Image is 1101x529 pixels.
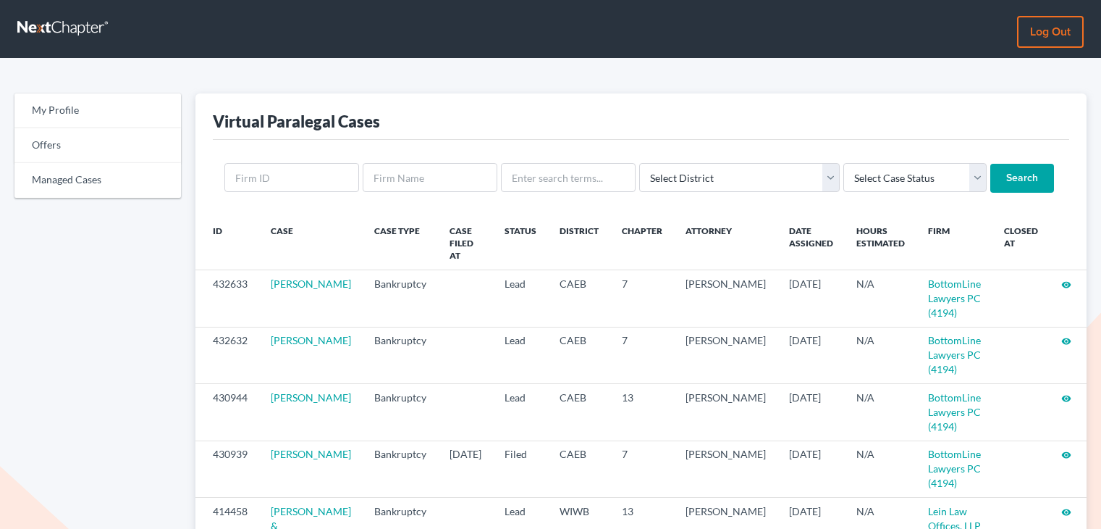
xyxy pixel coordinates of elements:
[259,216,363,270] th: Case
[777,384,845,441] td: [DATE]
[195,441,259,497] td: 430939
[845,384,916,441] td: N/A
[777,327,845,383] td: [DATE]
[916,216,992,270] th: Firm
[1061,507,1071,517] i: visibility
[674,441,777,497] td: [PERSON_NAME]
[992,216,1050,270] th: Closed at
[610,384,674,441] td: 13
[548,327,610,383] td: CAEB
[610,270,674,327] td: 7
[213,111,380,132] div: Virtual Paralegal Cases
[777,441,845,497] td: [DATE]
[1061,505,1071,517] a: visibility
[363,327,438,383] td: Bankruptcy
[1061,391,1071,404] a: visibility
[493,384,548,441] td: Lead
[438,441,493,497] td: [DATE]
[363,216,438,270] th: Case Type
[1017,16,1084,48] a: Log out
[1061,336,1071,346] i: visibility
[1061,450,1071,460] i: visibility
[1061,280,1071,290] i: visibility
[363,270,438,327] td: Bankruptcy
[610,441,674,497] td: 7
[928,334,981,375] a: BottomLine Lawyers PC (4194)
[493,327,548,383] td: Lead
[271,448,351,460] a: [PERSON_NAME]
[674,384,777,441] td: [PERSON_NAME]
[1061,393,1071,404] i: visibility
[610,327,674,383] td: 7
[1061,278,1071,290] a: visibility
[928,448,981,489] a: BottomLine Lawyers PC (4194)
[271,278,351,290] a: [PERSON_NAME]
[493,270,548,327] td: Lead
[845,216,916,270] th: Hours Estimated
[548,384,610,441] td: CAEB
[271,334,351,346] a: [PERSON_NAME]
[501,163,636,192] input: Enter search terms...
[195,216,259,270] th: ID
[928,391,981,433] a: BottomLine Lawyers PC (4194)
[548,441,610,497] td: CAEB
[224,163,359,192] input: Firm ID
[493,441,548,497] td: Filed
[438,216,493,270] th: Case Filed At
[548,216,610,270] th: District
[990,164,1054,193] input: Search
[363,384,438,441] td: Bankruptcy
[674,327,777,383] td: [PERSON_NAME]
[271,391,351,404] a: [PERSON_NAME]
[548,270,610,327] td: CAEB
[845,270,916,327] td: N/A
[493,216,548,270] th: Status
[363,441,438,497] td: Bankruptcy
[195,384,259,441] td: 430944
[14,163,181,198] a: Managed Cases
[14,93,181,128] a: My Profile
[1061,334,1071,346] a: visibility
[14,128,181,163] a: Offers
[777,216,845,270] th: Date Assigned
[610,216,674,270] th: Chapter
[777,270,845,327] td: [DATE]
[674,270,777,327] td: [PERSON_NAME]
[195,270,259,327] td: 432633
[928,278,981,319] a: BottomLine Lawyers PC (4194)
[363,163,497,192] input: Firm Name
[845,327,916,383] td: N/A
[1061,448,1071,460] a: visibility
[195,327,259,383] td: 432632
[674,216,777,270] th: Attorney
[845,441,916,497] td: N/A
